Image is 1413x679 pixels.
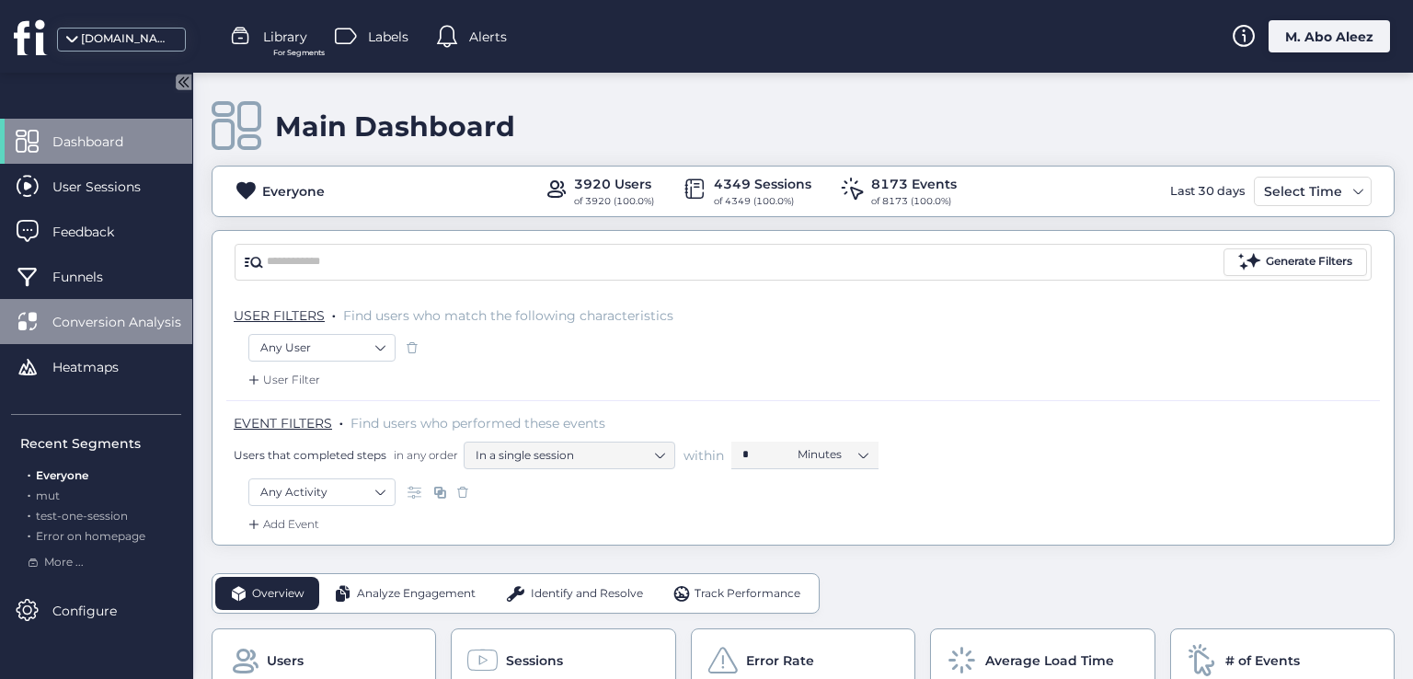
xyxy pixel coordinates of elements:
[52,312,209,332] span: Conversion Analysis
[476,442,663,469] nz-select-item: In a single session
[506,650,563,671] span: Sessions
[985,650,1114,671] span: Average Load Time
[36,489,60,502] span: mut
[1269,20,1390,52] div: M. Abo Aleez
[350,415,605,432] span: Find users who performed these events
[81,30,173,48] div: [DOMAIN_NAME]
[262,181,325,201] div: Everyone
[52,132,151,152] span: Dashboard
[44,554,84,571] span: More ...
[263,27,307,47] span: Library
[36,529,145,543] span: Error on homepage
[357,585,476,603] span: Analyze Engagement
[695,585,800,603] span: Track Performance
[52,222,142,242] span: Feedback
[234,307,325,324] span: USER FILTERS
[368,27,408,47] span: Labels
[28,465,30,482] span: .
[36,468,88,482] span: Everyone
[574,194,654,209] div: of 3920 (100.0%)
[52,267,131,287] span: Funnels
[52,177,168,197] span: User Sessions
[252,585,304,603] span: Overview
[260,478,384,506] nz-select-item: Any Activity
[234,415,332,432] span: EVENT FILTERS
[273,47,325,59] span: For Segments
[245,371,320,389] div: User Filter
[714,194,811,209] div: of 4349 (100.0%)
[1266,253,1352,270] div: Generate Filters
[871,174,957,194] div: 8173 Events
[260,334,384,362] nz-select-item: Any User
[28,525,30,543] span: .
[267,650,304,671] span: Users
[798,441,867,468] nz-select-item: Minutes
[52,357,146,377] span: Heatmaps
[28,505,30,523] span: .
[275,109,515,144] div: Main Dashboard
[746,650,814,671] span: Error Rate
[469,27,507,47] span: Alerts
[714,174,811,194] div: 4349 Sessions
[339,411,343,430] span: .
[1166,177,1249,206] div: Last 30 days
[245,515,319,534] div: Add Event
[1225,650,1300,671] span: # of Events
[52,601,144,621] span: Configure
[1223,248,1367,276] button: Generate Filters
[343,307,673,324] span: Find users who match the following characteristics
[684,446,724,465] span: within
[20,433,181,454] div: Recent Segments
[332,304,336,322] span: .
[1259,180,1347,202] div: Select Time
[234,447,386,463] span: Users that completed steps
[871,194,957,209] div: of 8173 (100.0%)
[28,485,30,502] span: .
[531,585,643,603] span: Identify and Resolve
[390,447,458,463] span: in any order
[36,509,128,523] span: test-one-session
[574,174,654,194] div: 3920 Users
